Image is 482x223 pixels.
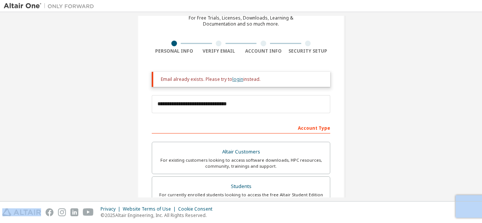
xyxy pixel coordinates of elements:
[157,147,325,157] div: Altair Customers
[58,208,66,216] img: instagram.svg
[152,48,197,54] div: Personal Info
[123,206,178,212] div: Website Terms of Use
[241,48,286,54] div: Account Info
[4,2,98,10] img: Altair One
[286,48,331,54] div: Security Setup
[157,181,325,192] div: Students
[101,206,123,212] div: Privacy
[197,48,241,54] div: Verify Email
[161,76,324,82] div: Email already exists. Please try to instead.
[157,192,325,204] div: For currently enrolled students looking to access the free Altair Student Edition bundle and all ...
[189,15,293,27] div: For Free Trials, Licenses, Downloads, Learning & Documentation and so much more.
[178,206,217,212] div: Cookie Consent
[2,208,41,216] img: altair_logo.svg
[232,76,243,82] a: login
[152,121,330,133] div: Account Type
[46,208,53,216] img: facebook.svg
[83,208,94,216] img: youtube.svg
[101,212,217,218] p: © 2025 Altair Engineering, Inc. All Rights Reserved.
[70,208,78,216] img: linkedin.svg
[157,157,325,169] div: For existing customers looking to access software downloads, HPC resources, community, trainings ...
